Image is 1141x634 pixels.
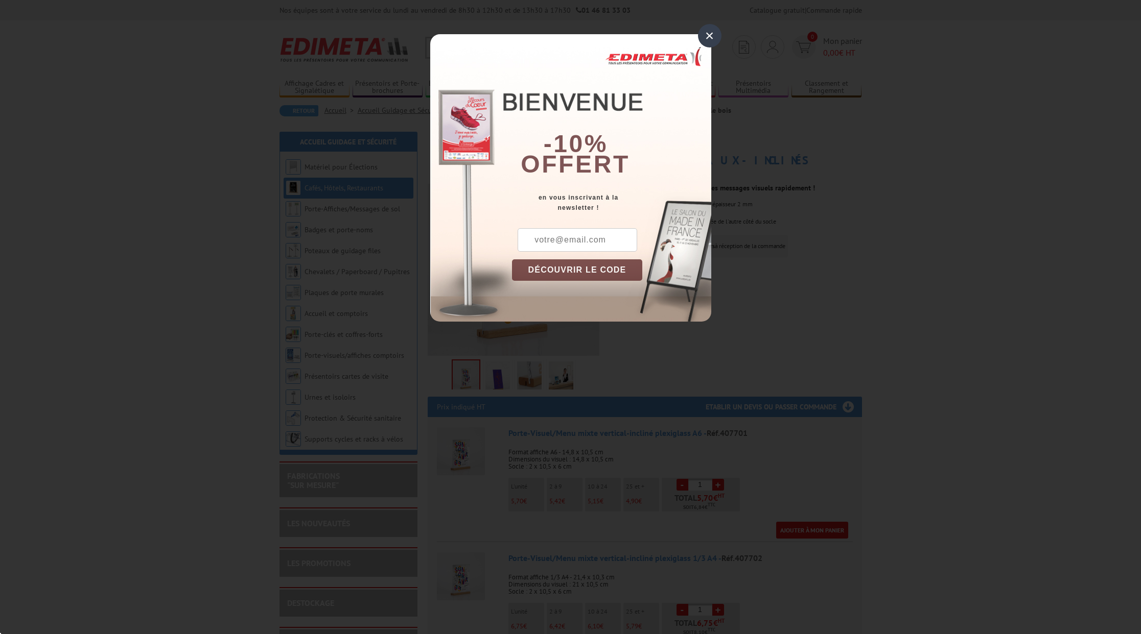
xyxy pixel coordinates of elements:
button: DÉCOUVRIR LE CODE [512,259,643,281]
font: offert [521,151,630,178]
div: × [698,24,721,47]
div: en vous inscrivant à la newsletter ! [512,192,711,213]
b: -10% [544,130,608,157]
input: votre@email.com [518,228,637,252]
